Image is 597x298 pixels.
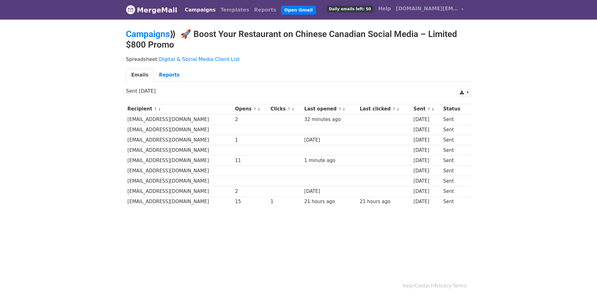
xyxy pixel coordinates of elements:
[442,124,467,135] td: Sent
[414,178,440,185] div: [DATE]
[442,104,467,114] th: Status
[358,104,412,114] th: Last clicked
[126,156,234,166] td: [EMAIL_ADDRESS][DOMAIN_NAME]
[126,69,154,81] a: Emails
[126,3,177,16] a: MergeMail
[342,107,345,111] a: ↓
[271,198,301,205] div: 1
[442,186,467,197] td: Sent
[235,198,267,205] div: 15
[414,157,440,164] div: [DATE]
[126,29,471,50] h2: ⟫ 🚀 Boost Your Restaurant on Chinese Canadian Social Media – Limited $800 Promo
[442,114,467,124] td: Sent
[126,104,234,114] th: Recipient
[414,147,440,154] div: [DATE]
[304,198,357,205] div: 21 hours ago
[415,283,433,289] a: Contact
[252,4,279,16] a: Reports
[182,4,218,16] a: Campaigns
[126,166,234,176] td: [EMAIL_ADDRESS][DOMAIN_NAME]
[235,116,267,123] div: 2
[154,107,157,111] a: ↑
[414,137,440,144] div: [DATE]
[412,104,442,114] th: Sent
[442,197,467,207] td: Sent
[396,107,400,111] a: ↓
[257,107,261,111] a: ↓
[235,188,267,195] div: 2
[126,135,234,145] td: [EMAIL_ADDRESS][DOMAIN_NAME]
[291,107,295,111] a: ↓
[304,137,357,144] div: [DATE]
[414,167,440,175] div: [DATE]
[434,283,451,289] a: Privacy
[159,56,240,62] a: Digital & Social Media Client List
[442,135,467,145] td: Sent
[338,107,342,111] a: ↑
[269,104,303,114] th: Clicks
[442,176,467,186] td: Sent
[396,5,458,12] span: [DOMAIN_NAME][EMAIL_ADDRESS][DOMAIN_NAME]
[414,198,440,205] div: [DATE]
[304,188,357,195] div: [DATE]
[126,197,234,207] td: [EMAIL_ADDRESS][DOMAIN_NAME]
[442,145,467,156] td: Sent
[126,29,170,39] a: Campaigns
[442,156,467,166] td: Sent
[414,188,440,195] div: [DATE]
[431,107,435,111] a: ↓
[324,2,376,15] a: Daily emails left: 50
[234,104,269,114] th: Opens
[126,5,135,14] img: MergeMail logo
[126,176,234,186] td: [EMAIL_ADDRESS][DOMAIN_NAME]
[393,2,466,17] a: [DOMAIN_NAME][EMAIL_ADDRESS][DOMAIN_NAME]
[218,4,252,16] a: Templates
[360,198,410,205] div: 21 hours ago
[126,88,471,94] p: Sent [DATE]
[304,157,357,164] div: 1 minute ago
[126,114,234,124] td: [EMAIL_ADDRESS][DOMAIN_NAME]
[154,69,185,81] a: Reports
[126,124,234,135] td: [EMAIL_ADDRESS][DOMAIN_NAME]
[281,6,316,15] a: Open Gmail
[303,104,358,114] th: Last opened
[126,186,234,197] td: [EMAIL_ADDRESS][DOMAIN_NAME]
[304,116,357,123] div: 32 minutes ago
[158,107,161,111] a: ↓
[376,2,393,15] a: Help
[287,107,291,111] a: ↑
[453,283,466,289] a: Terms
[414,126,440,133] div: [DATE]
[235,137,267,144] div: 1
[253,107,257,111] a: ↑
[442,166,467,176] td: Sent
[403,283,413,289] a: Help
[235,157,267,164] div: 11
[414,116,440,123] div: [DATE]
[392,107,396,111] a: ↑
[126,145,234,156] td: [EMAIL_ADDRESS][DOMAIN_NAME]
[427,107,431,111] a: ↑
[126,56,471,63] p: Spreadsheet:
[327,6,373,12] span: Daily emails left: 50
